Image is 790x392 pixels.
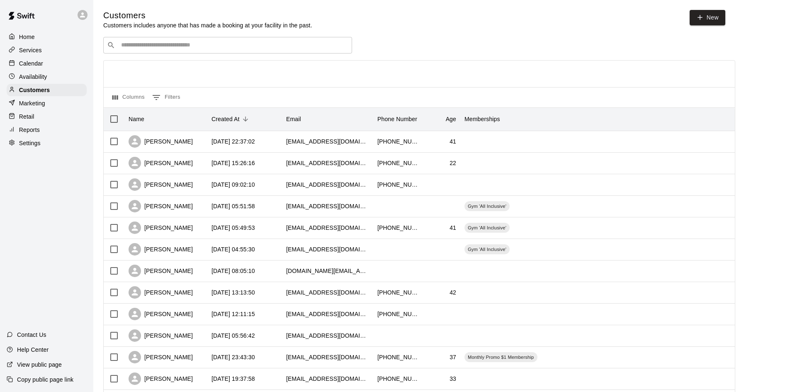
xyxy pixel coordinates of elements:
[103,21,312,29] p: Customers includes anyone that has made a booking at your facility in the past.
[464,354,537,360] span: Monthly Promo $1 Membership
[377,288,419,297] div: +16824728911
[103,37,352,54] div: Search customers by name or email
[450,159,456,167] div: 22
[129,107,144,131] div: Name
[19,139,41,147] p: Settings
[19,99,45,107] p: Marketing
[7,71,87,83] a: Availability
[377,310,419,318] div: +18014004860
[129,135,193,148] div: [PERSON_NAME]
[286,288,369,297] div: kiraeastwood@yahoo.com
[19,126,40,134] p: Reports
[377,159,419,167] div: +18016643640
[17,346,49,354] p: Help Center
[464,352,537,362] div: Monthly Promo $1 Membership
[103,10,312,21] h5: Customers
[129,222,193,234] div: [PERSON_NAME]
[211,353,255,361] div: 2025-09-29 23:43:30
[377,180,419,189] div: +14356890225
[211,267,255,275] div: 2025-10-06 08:05:10
[450,288,456,297] div: 42
[211,180,255,189] div: 2025-10-07 09:02:10
[423,107,460,131] div: Age
[286,180,369,189] div: shakespearcole@gmail.com
[464,244,510,254] div: Gym 'All Inclusive'
[286,107,301,131] div: Email
[129,265,193,277] div: [PERSON_NAME]
[129,286,193,299] div: [PERSON_NAME]
[207,107,282,131] div: Created At
[211,310,255,318] div: 2025-10-01 12:11:15
[282,107,373,131] div: Email
[7,137,87,149] a: Settings
[110,91,147,104] button: Select columns
[377,353,419,361] div: +18018978771
[17,375,73,384] p: Copy public page link
[129,351,193,363] div: [PERSON_NAME]
[690,10,725,25] a: New
[19,59,43,68] p: Calendar
[211,159,255,167] div: 2025-10-07 15:26:16
[286,159,369,167] div: nryker06@gmail.com
[464,224,510,231] span: Gym 'All Inclusive'
[129,308,193,320] div: [PERSON_NAME]
[211,331,255,340] div: 2025-10-01 05:56:42
[450,137,456,146] div: 41
[19,33,35,41] p: Home
[129,243,193,256] div: [PERSON_NAME]
[286,224,369,232] div: erober11@gmail.com
[286,353,369,361] div: smercedespadilla@gmail.com
[286,245,369,253] div: mrj23ruiz76@gmail.com
[377,224,419,232] div: +18019462025
[377,107,417,131] div: Phone Number
[464,107,500,131] div: Memberships
[286,310,369,318] div: cindyerueckert@gmail.com
[450,375,456,383] div: 33
[19,46,42,54] p: Services
[211,202,255,210] div: 2025-10-07 05:51:58
[7,124,87,136] a: Reports
[464,223,510,233] div: Gym 'All Inclusive'
[7,97,87,110] a: Marketing
[240,113,251,125] button: Sort
[286,267,369,275] div: keaton.click@gmail.com
[129,157,193,169] div: [PERSON_NAME]
[19,73,47,81] p: Availability
[460,107,585,131] div: Memberships
[124,107,207,131] div: Name
[211,288,255,297] div: 2025-10-02 13:13:50
[286,331,369,340] div: bjmelvin04@gmail.com
[19,112,34,121] p: Retail
[17,331,46,339] p: Contact Us
[211,375,255,383] div: 2025-09-29 19:37:58
[373,107,423,131] div: Phone Number
[211,245,255,253] div: 2025-10-07 04:55:30
[7,110,87,123] a: Retail
[211,224,255,232] div: 2025-10-07 05:49:53
[129,200,193,212] div: [PERSON_NAME]
[129,178,193,191] div: [PERSON_NAME]
[17,360,62,369] p: View public page
[464,203,510,209] span: Gym 'All Inclusive'
[286,137,369,146] div: nazzitay8@yahoo.com
[446,107,456,131] div: Age
[129,373,193,385] div: [PERSON_NAME]
[7,57,87,70] a: Calendar
[464,201,510,211] div: Gym 'All Inclusive'
[7,31,87,43] a: Home
[211,107,240,131] div: Created At
[450,353,456,361] div: 37
[7,44,87,56] a: Services
[150,91,182,104] button: Show filters
[464,246,510,253] span: Gym 'All Inclusive'
[7,84,87,96] a: Customers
